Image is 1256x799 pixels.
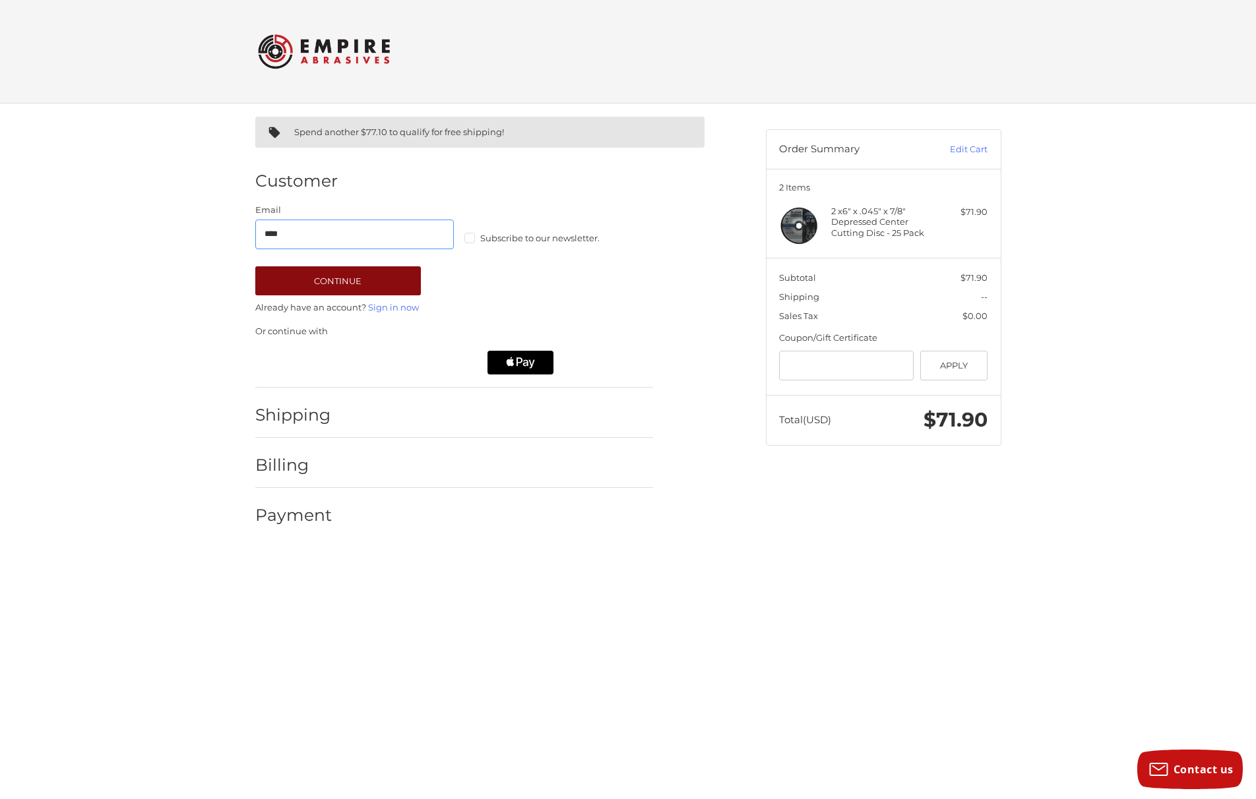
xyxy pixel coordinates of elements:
a: Edit Cart [921,143,988,156]
h2: Billing [255,455,332,475]
h2: Payment [255,505,332,525]
h3: Order Summary [779,143,921,156]
span: Subscribe to our newsletter. [480,233,600,243]
p: Already have an account? [255,301,653,314]
iframe: PayPal-paypal [251,351,356,374]
label: Email [255,204,455,217]
iframe: PayPal-paylater [369,351,475,374]
span: Contact us [1174,762,1234,777]
button: Continue [255,266,421,295]
span: -- [981,291,988,302]
button: Apply [920,351,988,380]
span: $0.00 [962,311,988,321]
img: Empire Abrasives [258,26,390,77]
span: Total (USD) [779,413,831,426]
div: Coupon/Gift Certificate [779,332,988,345]
a: Sign in now [368,302,419,312]
input: Gift Certificate or Coupon Code [779,351,914,380]
button: Contact us [1137,750,1243,789]
span: $71.90 [924,407,988,432]
h2: Shipping [255,405,332,425]
div: $71.90 [935,206,988,219]
span: $71.90 [960,272,988,283]
span: Spend another $77.10 to qualify for free shipping! [294,127,504,137]
span: Sales Tax [779,311,818,321]
h3: 2 Items [779,182,988,192]
h4: 2 x 6" x .045" x 7/8" Depressed Center Cutting Disc - 25 Pack [831,206,932,238]
span: Shipping [779,291,819,302]
p: Or continue with [255,325,653,338]
h2: Customer [255,171,338,191]
span: Subtotal [779,272,816,283]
